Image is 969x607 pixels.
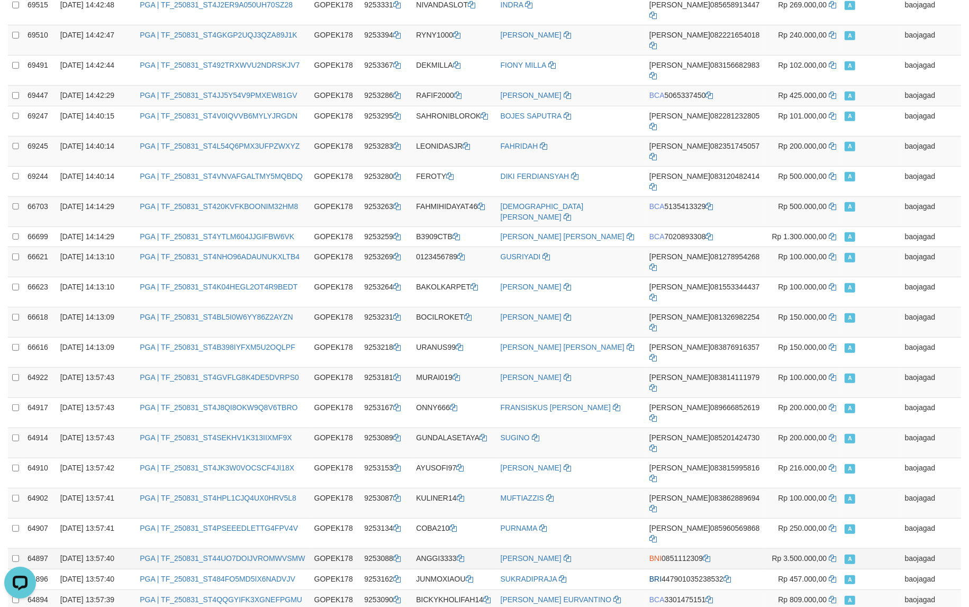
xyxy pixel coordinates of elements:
[645,196,764,227] td: 5135413329
[360,166,412,196] td: 9253280
[501,172,569,180] a: DIKI FERDIANSYAH
[140,252,300,261] a: PGA | TF_250831_ST4NHO96ADAUNUKXLTB4
[56,166,136,196] td: [DATE] 14:40:14
[778,142,827,150] span: Rp 200.000,00
[412,247,496,277] td: 0123456789
[645,247,764,277] td: 081278954268
[360,106,412,136] td: 9253295
[412,166,496,196] td: FEROTY
[23,368,56,398] td: 64922
[845,92,855,101] span: Approved - Marked by baojagad
[845,202,855,211] span: Approved - Marked by baojagad
[23,106,56,136] td: 69247
[845,142,855,151] span: Approved - Marked by baojagad
[56,277,136,307] td: [DATE] 14:13:10
[778,31,827,39] span: Rp 240.000,00
[778,283,827,291] span: Rp 100.000,00
[56,85,136,106] td: [DATE] 14:42:29
[901,569,961,590] td: baojagad
[360,85,412,106] td: 9253286
[649,112,710,120] span: [PERSON_NAME]
[360,368,412,398] td: 9253181
[845,575,855,584] span: Approved - Marked by baojagad
[645,227,764,247] td: 7020893308
[140,142,300,150] a: PGA | TF_250831_ST4L54Q6PMX3UFPZWXYZ
[23,519,56,549] td: 64907
[845,112,855,121] span: Approved - Marked by baojagad
[778,61,827,69] span: Rp 102.000,00
[778,112,827,120] span: Rp 101.000,00
[501,252,541,261] a: GUSRIYADI
[412,519,496,549] td: COBA210
[310,196,360,227] td: GOPEK178
[645,25,764,55] td: 082221654018
[901,247,961,277] td: baojagad
[901,519,961,549] td: baojagad
[645,569,764,590] td: 447901035238532
[901,277,961,307] td: baojagad
[23,398,56,428] td: 64917
[56,106,136,136] td: [DATE] 14:40:15
[56,368,136,398] td: [DATE] 13:57:43
[360,569,412,590] td: 9253162
[310,488,360,519] td: GOPEK178
[412,25,496,55] td: RYNY1000
[901,136,961,166] td: baojagad
[56,227,136,247] td: [DATE] 14:14:29
[23,488,56,519] td: 64902
[412,338,496,368] td: URANUS99
[310,85,360,106] td: GOPEK178
[360,136,412,166] td: 9253283
[412,428,496,458] td: GUNDALASETAYA
[901,106,961,136] td: baojagad
[140,524,298,532] a: PGA | TF_250831_ST4PSEEEDLETTG4FPV4V
[501,403,611,412] a: FRANSISKUS [PERSON_NAME]
[901,428,961,458] td: baojagad
[845,31,855,40] span: Approved - Marked by baojagad
[645,307,764,338] td: 081326982254
[23,277,56,307] td: 66623
[23,247,56,277] td: 66621
[140,343,295,351] a: PGA | TF_250831_ST4B398IYFXM5U2OQLPF
[412,569,496,590] td: JUNMOXIAOU
[901,549,961,569] td: baojagad
[140,554,305,563] a: PGA | TF_250831_ST44UO7DOIJVROMWVSMW
[901,458,961,488] td: baojagad
[845,283,855,292] span: Approved - Marked by baojagad
[778,202,827,211] span: Rp 500.000,00
[412,368,496,398] td: MURAI019
[140,202,298,211] a: PGA | TF_250831_ST420KVFKBOONIM32HM8
[645,136,764,166] td: 082351745057
[23,196,56,227] td: 66703
[360,488,412,519] td: 9253087
[901,338,961,368] td: baojagad
[310,338,360,368] td: GOPEK178
[501,91,562,99] a: [PERSON_NAME]
[56,338,136,368] td: [DATE] 14:13:09
[645,488,764,519] td: 083862889694
[56,569,136,590] td: [DATE] 13:57:40
[56,196,136,227] td: [DATE] 14:14:29
[645,519,764,549] td: 085960569868
[649,1,710,9] span: [PERSON_NAME]
[649,313,710,321] span: [PERSON_NAME]
[645,398,764,428] td: 089666852619
[501,31,562,39] a: [PERSON_NAME]
[901,196,961,227] td: baojagad
[360,458,412,488] td: 9253153
[845,253,855,262] span: Approved - Marked by baojagad
[360,428,412,458] td: 9253089
[649,172,710,180] span: [PERSON_NAME]
[23,25,56,55] td: 69510
[310,227,360,247] td: GOPEK178
[360,307,412,338] td: 9253231
[645,277,764,307] td: 081553344437
[845,494,855,503] span: Approved - Marked by baojagad
[310,136,360,166] td: GOPEK178
[56,25,136,55] td: [DATE] 14:42:47
[140,31,297,39] a: PGA | TF_250831_ST4GKGP2UQJ3QZA89J1K
[56,428,136,458] td: [DATE] 13:57:43
[23,307,56,338] td: 66618
[778,373,827,382] span: Rp 100.000,00
[56,136,136,166] td: [DATE] 14:40:14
